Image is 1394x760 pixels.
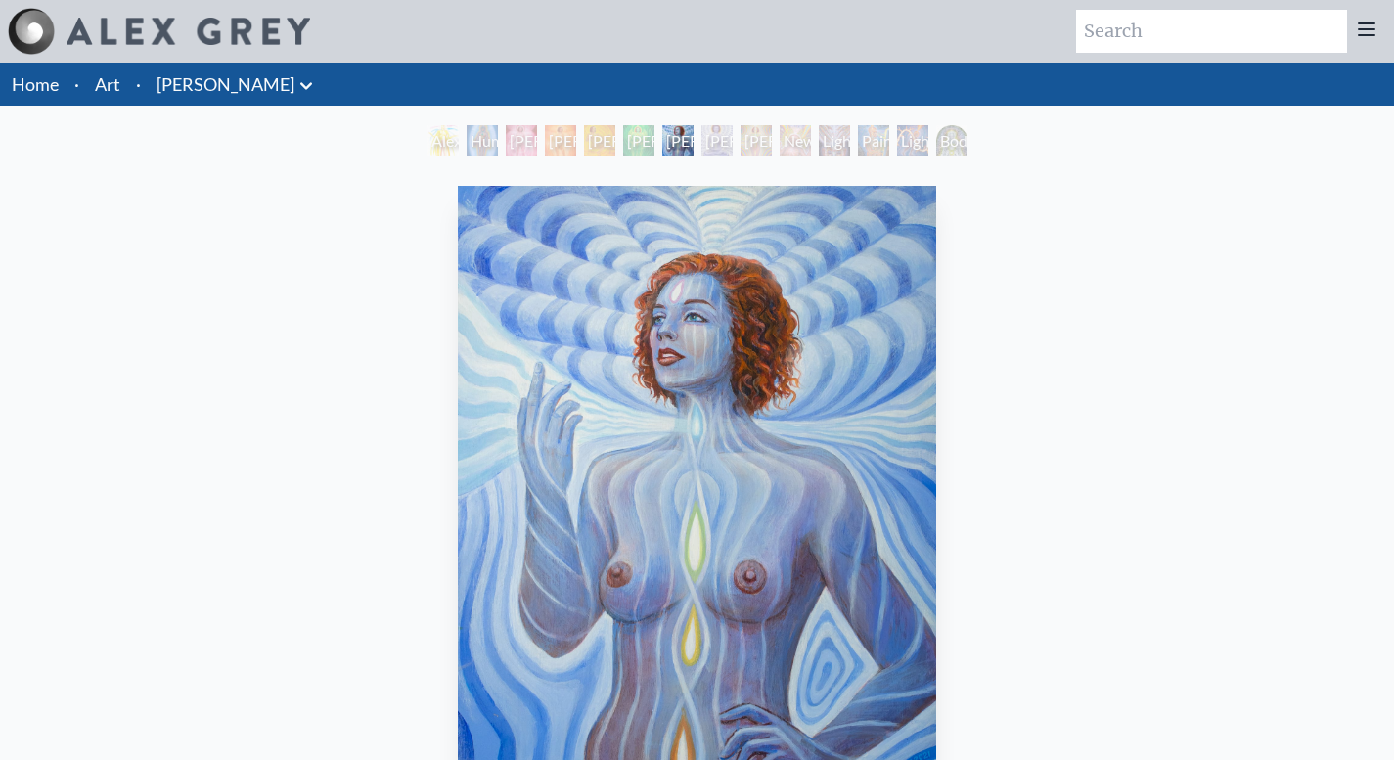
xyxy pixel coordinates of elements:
a: [PERSON_NAME] [157,70,294,98]
li: · [128,63,149,106]
div: Painting [858,125,889,156]
div: [PERSON_NAME] 5 [662,125,694,156]
div: [PERSON_NAME] 2 [545,125,576,156]
div: [PERSON_NAME] 4 [623,125,654,156]
div: Alexza [427,125,459,156]
div: Newborn [780,125,811,156]
div: [PERSON_NAME] 3 [584,125,615,156]
div: [PERSON_NAME] 1 [506,125,537,156]
div: [PERSON_NAME] 6 [701,125,733,156]
div: Lightweaver [819,125,850,156]
div: Body/Mind as a Vibratory Field of Energy [936,125,967,156]
li: · [67,63,87,106]
div: Lightworker [897,125,928,156]
a: Art [95,70,120,98]
div: [PERSON_NAME] 7 [741,125,772,156]
input: Search [1076,10,1347,53]
div: Human Energy Field [467,125,498,156]
a: Home [12,73,59,95]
